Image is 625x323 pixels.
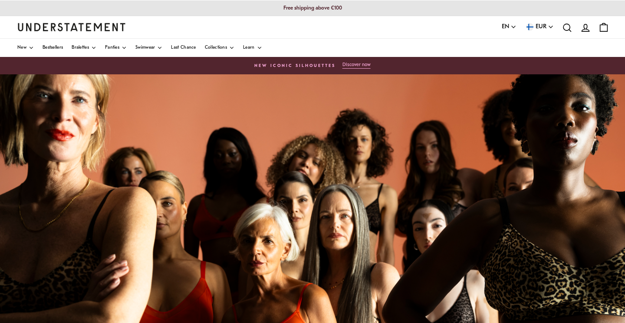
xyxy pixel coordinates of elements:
span: Bestsellers [43,46,63,50]
a: Bralettes [72,39,96,57]
a: Learn [243,39,262,57]
span: Collections [205,46,227,50]
span: Swimwear [135,46,155,50]
span: Last Chance [171,46,196,50]
button: EUR [525,22,554,32]
span: New [17,46,26,50]
span: Panties [105,46,119,50]
span: EUR [536,22,546,32]
a: New [17,39,34,57]
span: EN [502,22,509,32]
a: Swimwear [135,39,162,57]
a: Bestsellers [43,39,63,57]
a: Understatement Homepage [17,23,126,31]
a: New Iconic Silhouettes Discover now [9,60,616,72]
button: EN [502,22,516,32]
a: Collections [205,39,234,57]
h6: New Iconic Silhouettes [254,63,335,69]
p: Discover now [342,62,371,68]
a: Panties [105,39,127,57]
span: Learn [243,46,255,50]
span: Bralettes [72,46,89,50]
a: Last Chance [171,39,196,57]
